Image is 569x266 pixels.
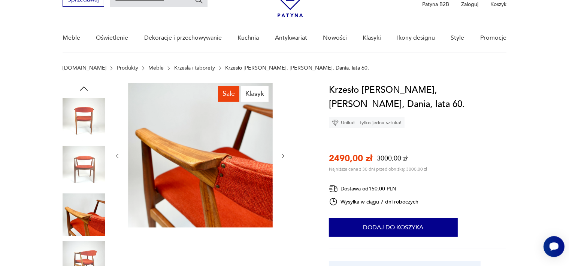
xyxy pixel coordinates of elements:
[329,152,372,165] p: 2490,00 zł
[329,117,405,128] div: Unikat - tylko jedna sztuka!
[237,24,259,52] a: Kuchnia
[329,83,506,111] h1: Krzesło [PERSON_NAME], [PERSON_NAME], Dania, lata 60.
[148,65,164,71] a: Meble
[329,218,458,237] button: Dodaj do koszyka
[461,1,478,8] p: Zaloguj
[329,197,419,206] div: Wysyłka w ciągu 7 dni roboczych
[451,24,464,52] a: Style
[377,154,408,163] p: 3000,00 zł
[480,24,506,52] a: Promocje
[329,166,427,172] p: Najniższa cena z 30 dni przed obniżką: 3000,00 zł
[96,24,128,52] a: Oświetlenie
[544,236,565,257] iframe: Smartsupp widget button
[397,24,435,52] a: Ikony designu
[218,86,239,102] div: Sale
[241,86,269,102] div: Klasyk
[174,65,215,71] a: Krzesła i taborety
[225,65,369,71] p: Krzesło [PERSON_NAME], [PERSON_NAME], Dania, lata 60.
[275,24,307,52] a: Antykwariat
[329,184,419,193] div: Dostawa od 150,00 PLN
[490,1,506,8] p: Koszyk
[63,65,106,71] a: [DOMAIN_NAME]
[144,24,222,52] a: Dekoracje i przechowywanie
[422,1,449,8] p: Patyna B2B
[63,146,105,189] img: Zdjęcie produktu Krzesło Thomas Harlev, Farstrup Møbler, Dania, lata 60.
[63,24,80,52] a: Meble
[63,98,105,141] img: Zdjęcie produktu Krzesło Thomas Harlev, Farstrup Møbler, Dania, lata 60.
[63,193,105,236] img: Zdjęcie produktu Krzesło Thomas Harlev, Farstrup Møbler, Dania, lata 60.
[332,119,339,126] img: Ikona diamentu
[117,65,138,71] a: Produkty
[323,24,347,52] a: Nowości
[329,184,338,193] img: Ikona dostawy
[128,83,273,227] img: Zdjęcie produktu Krzesło Thomas Harlev, Farstrup Møbler, Dania, lata 60.
[363,24,381,52] a: Klasyki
